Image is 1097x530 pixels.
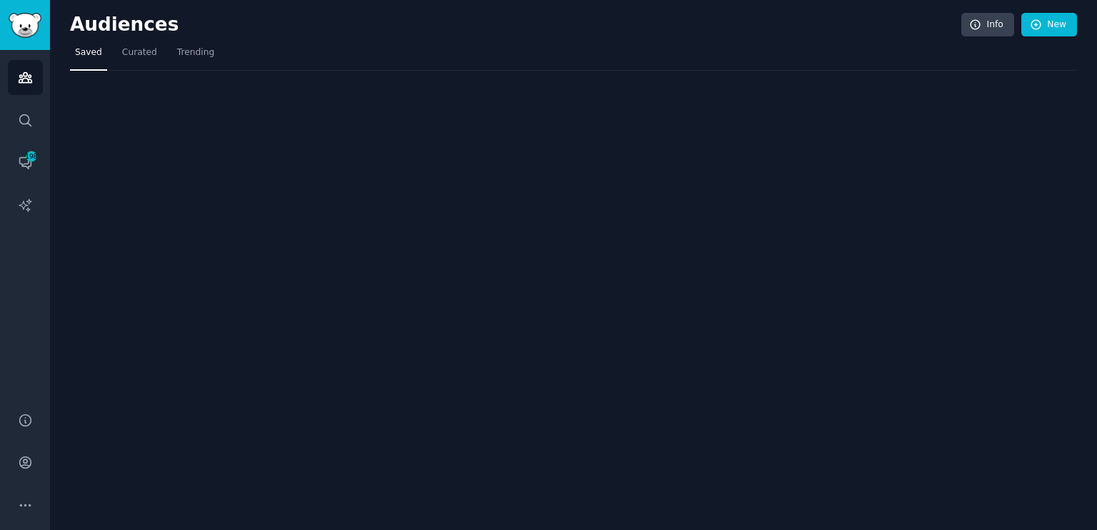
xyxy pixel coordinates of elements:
span: Curated [122,46,157,59]
a: Saved [70,41,107,71]
a: Info [961,13,1014,37]
a: 198 [8,145,43,180]
span: 198 [25,151,38,161]
h2: Audiences [70,14,961,36]
a: New [1021,13,1077,37]
a: Trending [172,41,219,71]
img: GummySearch logo [9,13,41,38]
span: Trending [177,46,214,59]
span: Saved [75,46,102,59]
a: Curated [117,41,162,71]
